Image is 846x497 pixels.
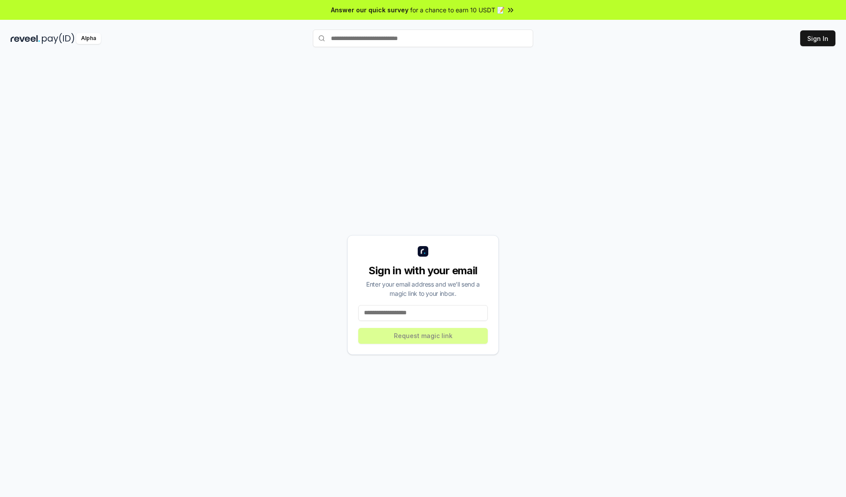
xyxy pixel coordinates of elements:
div: Sign in with your email [358,264,488,278]
img: reveel_dark [11,33,40,44]
div: Alpha [76,33,101,44]
div: Enter your email address and we’ll send a magic link to your inbox. [358,280,488,298]
span: Answer our quick survey [331,5,408,15]
button: Sign In [800,30,835,46]
span: for a chance to earn 10 USDT 📝 [410,5,505,15]
img: logo_small [418,246,428,257]
img: pay_id [42,33,74,44]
